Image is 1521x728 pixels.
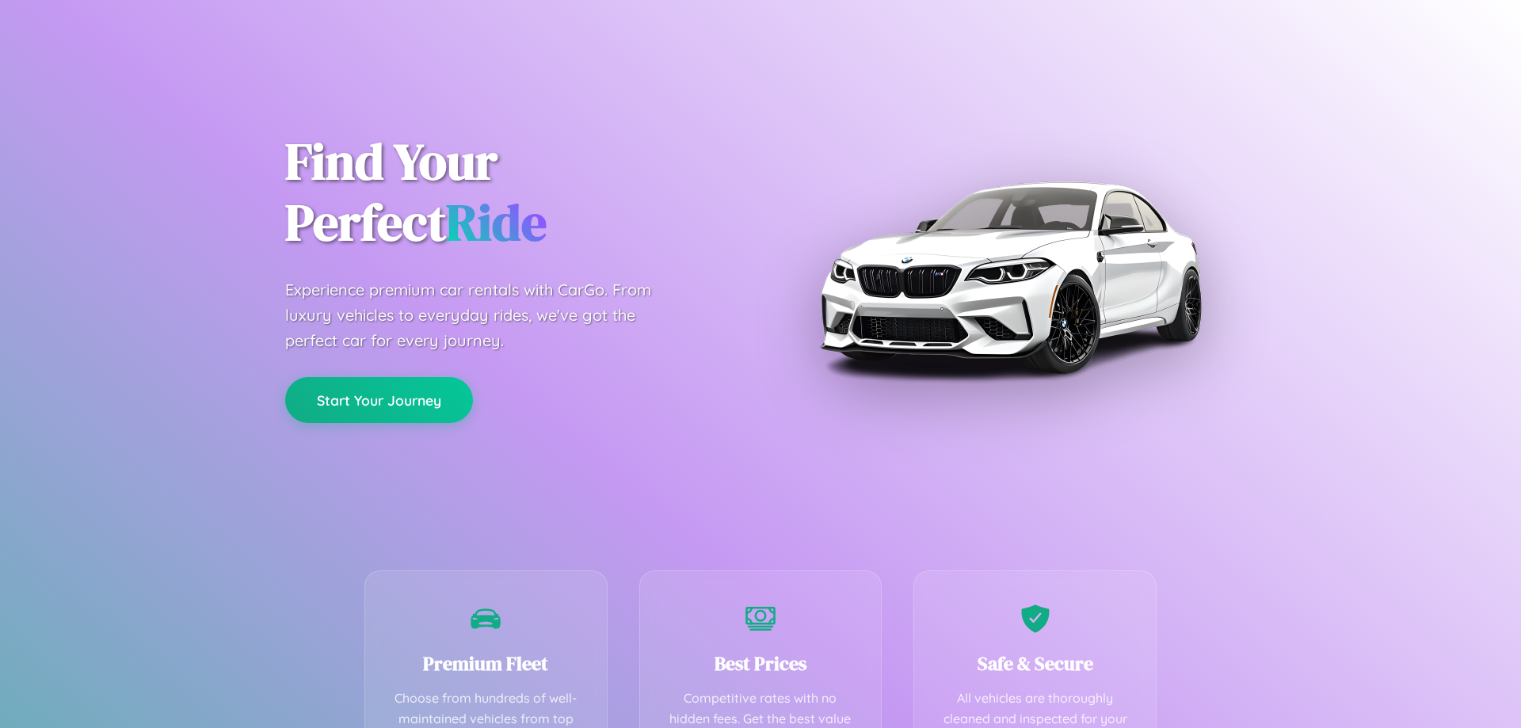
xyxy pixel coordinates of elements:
[446,188,547,257] span: Ride
[938,650,1132,677] h3: Safe & Secure
[389,650,583,677] h3: Premium Fleet
[285,277,681,353] p: Experience premium car rentals with CarGo. From luxury vehicles to everyday rides, we've got the ...
[664,650,858,677] h3: Best Prices
[285,377,473,423] button: Start Your Journey
[812,79,1208,475] img: Premium BMW car rental vehicle
[285,131,737,253] h1: Find Your Perfect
